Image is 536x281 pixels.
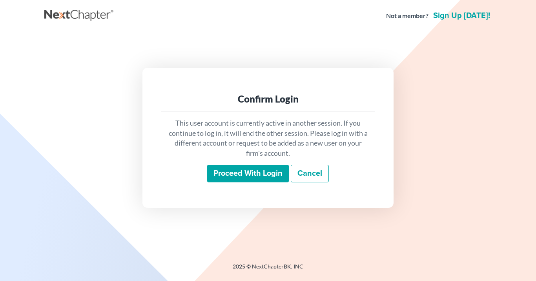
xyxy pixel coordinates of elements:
[386,11,428,20] strong: Not a member?
[432,12,492,20] a: Sign up [DATE]!
[44,263,492,277] div: 2025 © NextChapterBK, INC
[168,93,368,105] div: Confirm Login
[207,165,289,183] input: Proceed with login
[291,165,329,183] a: Cancel
[168,118,368,159] p: This user account is currently active in another session. If you continue to log in, it will end ...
